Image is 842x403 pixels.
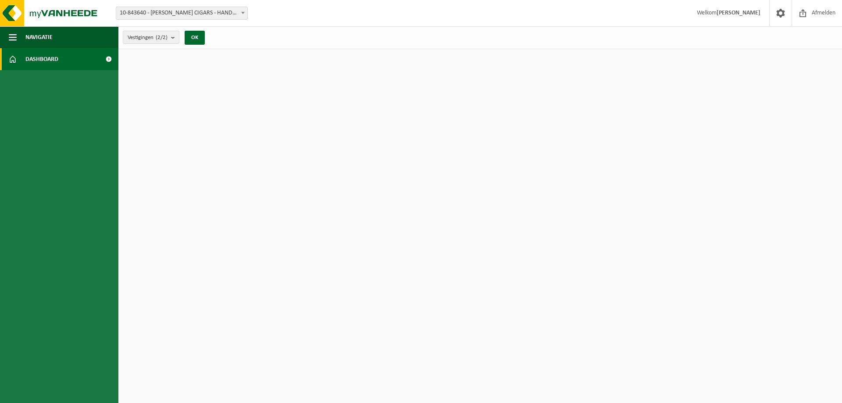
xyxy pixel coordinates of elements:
strong: [PERSON_NAME] [717,10,760,16]
span: 10-843640 - J. CORTÈS CIGARS - HANDZAME [116,7,248,20]
span: Dashboard [25,48,58,70]
span: Navigatie [25,26,53,48]
button: OK [185,31,205,45]
span: 10-843640 - J. CORTÈS CIGARS - HANDZAME [116,7,247,19]
span: Vestigingen [128,31,168,44]
count: (2/2) [156,35,168,40]
button: Vestigingen(2/2) [123,31,179,44]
